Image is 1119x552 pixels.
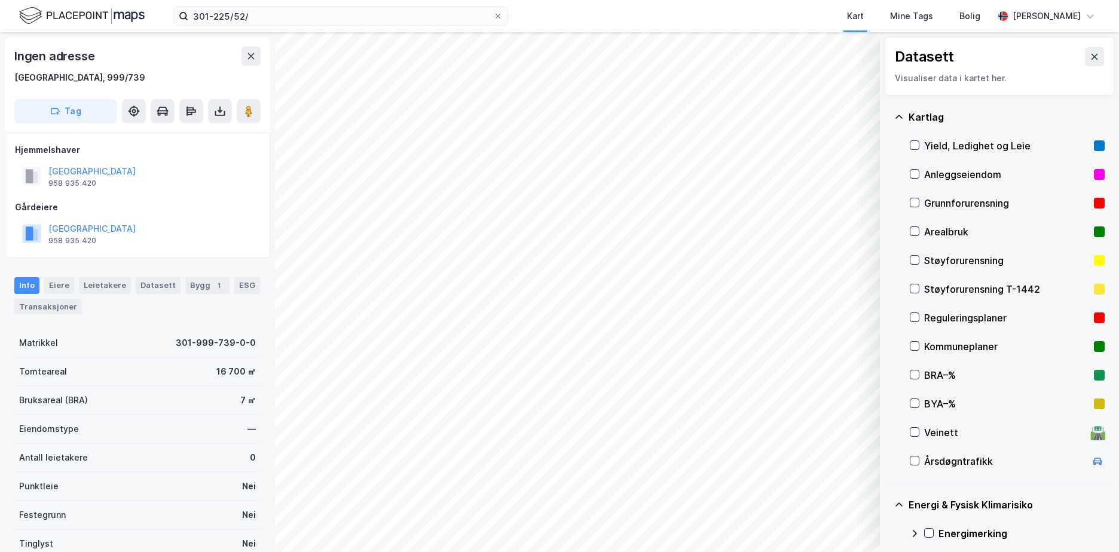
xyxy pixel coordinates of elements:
[234,277,260,294] div: ESG
[924,339,1089,354] div: Kommuneplaner
[909,498,1105,512] div: Energi & Fysisk Klimarisiko
[19,536,53,551] div: Tinglyst
[15,143,260,157] div: Hjemmelshaver
[924,196,1089,210] div: Grunnforurensning
[847,9,864,23] div: Kart
[48,236,96,246] div: 958 935 420
[242,479,256,493] div: Nei
[924,225,1089,239] div: Arealbruk
[19,336,58,350] div: Matrikkel
[14,299,82,314] div: Transaksjoner
[14,277,39,294] div: Info
[938,526,1105,541] div: Energimerking
[216,364,256,379] div: 16 700 ㎡
[1059,495,1119,552] iframe: Chat Widget
[895,71,1104,85] div: Visualiser data i kartet her.
[242,536,256,551] div: Nei
[213,280,225,292] div: 1
[48,179,96,188] div: 958 935 420
[185,277,230,294] div: Bygg
[19,508,66,522] div: Festegrunn
[14,70,145,85] div: [GEOGRAPHIC_DATA], 999/739
[1090,425,1106,440] div: 🛣️
[924,139,1089,153] div: Yield, Ledighet og Leie
[924,253,1089,268] div: Støyforurensning
[176,336,256,350] div: 301-999-739-0-0
[15,200,260,214] div: Gårdeiere
[14,47,97,66] div: Ingen adresse
[19,479,59,493] div: Punktleie
[924,282,1089,296] div: Støyforurensning T-1442
[959,9,980,23] div: Bolig
[19,393,88,407] div: Bruksareal (BRA)
[188,7,493,25] input: Søk på adresse, matrikkel, gårdeiere, leietakere eller personer
[14,99,117,123] button: Tag
[19,364,67,379] div: Tomteareal
[19,422,79,436] div: Eiendomstype
[909,110,1105,124] div: Kartlag
[1013,9,1081,23] div: [PERSON_NAME]
[240,393,256,407] div: 7 ㎡
[250,450,256,465] div: 0
[924,454,1086,468] div: Årsdøgntrafikk
[247,422,256,436] div: —
[19,450,88,465] div: Antall leietakere
[924,311,1089,325] div: Reguleringsplaner
[44,277,74,294] div: Eiere
[924,425,1086,440] div: Veinett
[242,508,256,522] div: Nei
[136,277,181,294] div: Datasett
[890,9,933,23] div: Mine Tags
[19,5,145,26] img: logo.f888ab2527a4732fd821a326f86c7f29.svg
[924,368,1089,382] div: BRA–%
[895,47,954,66] div: Datasett
[79,277,131,294] div: Leietakere
[924,167,1089,182] div: Anleggseiendom
[924,397,1089,411] div: BYA–%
